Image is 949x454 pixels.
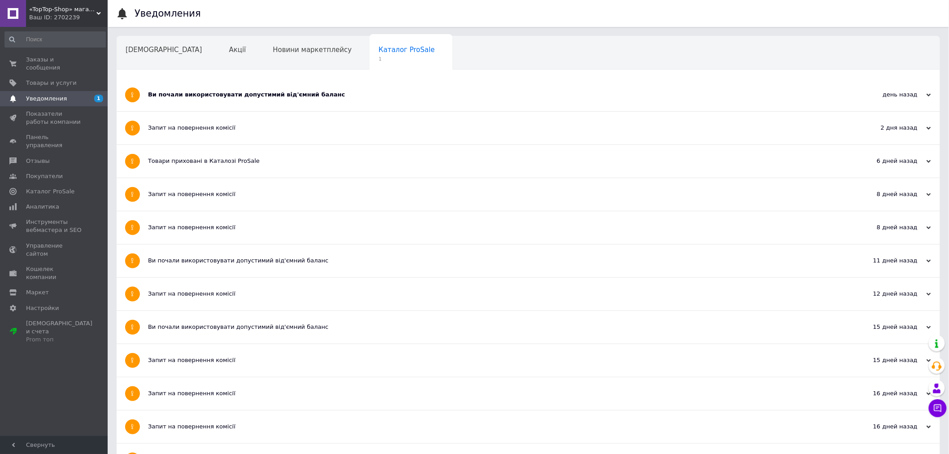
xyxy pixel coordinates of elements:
div: 11 дней назад [841,257,931,265]
span: Маркет [26,288,49,297]
div: Ви почали використовувати допустимий від'ємний баланс [148,257,841,265]
div: 2 дня назад [841,124,931,132]
div: 16 дней назад [841,423,931,431]
span: «TopTop-Shop» магазин детской одежды [29,5,96,13]
div: Ви почали використовувати допустимий від'ємний баланс [148,323,841,331]
div: Запит на повернення комісії [148,290,841,298]
div: 6 дней назад [841,157,931,165]
h1: Уведомления [135,8,201,19]
span: Каталог ProSale [379,46,435,54]
input: Поиск [4,31,106,48]
div: 12 дней назад [841,290,931,298]
span: Каталог ProSale [26,188,74,196]
div: 15 дней назад [841,356,931,364]
div: Запит на повернення комісії [148,356,841,364]
div: Запит на повернення комісії [148,389,841,397]
button: Чат с покупателем [929,399,947,417]
span: Заказы и сообщения [26,56,83,72]
div: 15 дней назад [841,323,931,331]
div: 8 дней назад [841,223,931,231]
div: Ви почали використовувати допустимий від'ємний баланс [148,91,841,99]
span: Уведомления [26,95,67,103]
span: Настройки [26,304,59,312]
div: день назад [841,91,931,99]
div: Запит на повернення комісії [148,190,841,198]
div: 8 дней назад [841,190,931,198]
span: Аналитика [26,203,59,211]
span: 1 [379,56,435,62]
span: Акції [229,46,246,54]
span: Кошелек компании [26,265,83,281]
span: Управление сайтом [26,242,83,258]
span: Товары и услуги [26,79,77,87]
div: Ваш ID: 2702239 [29,13,108,22]
div: Товари приховані в Каталозі ProSale [148,157,841,165]
span: [DEMOGRAPHIC_DATA] [126,46,202,54]
div: Запит на повернення комісії [148,223,841,231]
div: 16 дней назад [841,389,931,397]
span: 1 [94,95,103,102]
span: Отзывы [26,157,50,165]
span: Покупатели [26,172,63,180]
div: Запит на повернення комісії [148,124,841,132]
div: Prom топ [26,336,92,344]
div: Запит на повернення комісії [148,423,841,431]
span: Показатели работы компании [26,110,83,126]
span: [DEMOGRAPHIC_DATA] и счета [26,319,92,344]
span: Панель управления [26,133,83,149]
span: Новини маркетплейсу [273,46,352,54]
span: Инструменты вебмастера и SEO [26,218,83,234]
